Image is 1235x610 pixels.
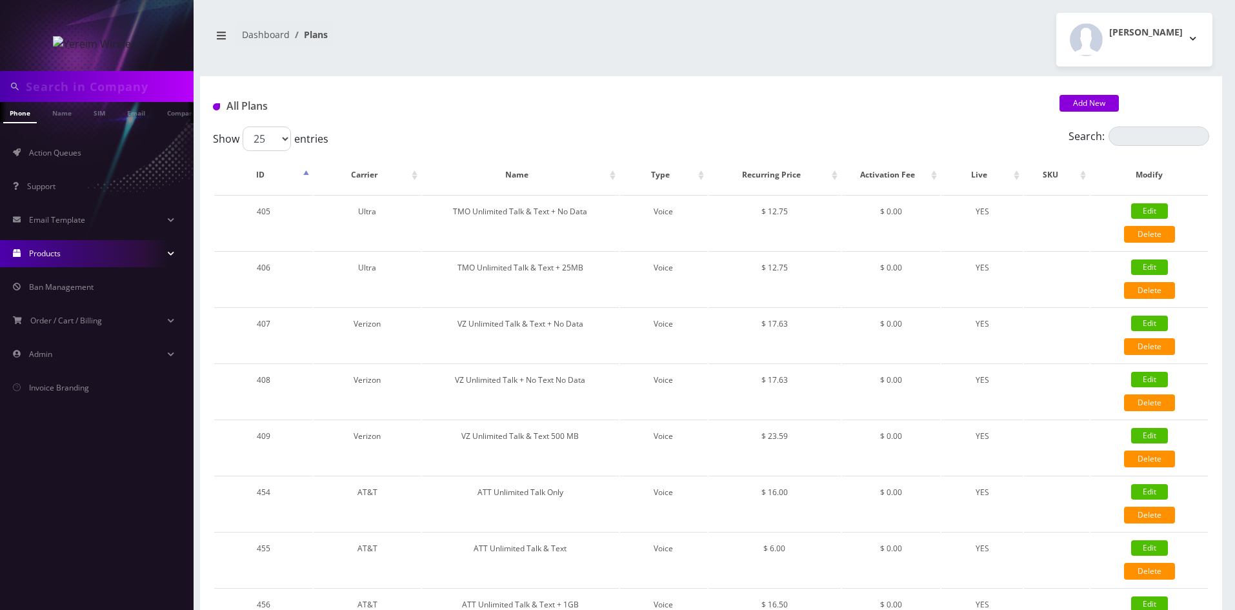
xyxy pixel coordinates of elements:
td: ATT Unlimited Talk Only [422,476,619,531]
span: Invoice Branding [29,382,89,393]
a: Delete [1124,563,1175,580]
td: YES [941,307,1023,362]
img: Yereim Wireless [53,36,141,52]
td: YES [941,476,1023,531]
th: Live: activate to sort column ascending [941,156,1023,194]
td: $ 6.00 [708,532,840,587]
td: $ 16.00 [708,476,840,531]
a: Delete [1124,507,1175,524]
td: $ 0.00 [842,363,940,418]
a: Edit [1131,316,1168,331]
td: Voice [620,195,708,250]
th: Carrier: activate to sort column ascending [314,156,420,194]
td: ATT Unlimited Talk & Text [422,532,619,587]
a: Dashboard [242,28,290,41]
th: Modify [1090,156,1208,194]
a: Edit [1131,259,1168,275]
a: Delete [1124,226,1175,243]
a: Add New [1059,95,1119,112]
td: $ 17.63 [708,307,840,362]
h1: All Plans [213,100,1040,112]
td: TMO Unlimited Talk & Text + No Data [422,195,619,250]
nav: breadcrumb [210,21,701,58]
td: YES [941,420,1023,474]
h2: [PERSON_NAME] [1109,27,1183,38]
a: SIM [87,102,112,122]
a: Company [161,102,204,122]
td: Verizon [314,363,420,418]
a: Edit [1131,540,1168,556]
th: Activation Fee: activate to sort column ascending [842,156,940,194]
span: Order / Cart / Billing [30,315,102,326]
td: $ 23.59 [708,420,840,474]
td: 454 [214,476,312,531]
td: Verizon [314,420,420,474]
td: Ultra [314,195,420,250]
li: Plans [290,28,328,41]
td: YES [941,363,1023,418]
td: Voice [620,307,708,362]
a: Edit [1131,372,1168,387]
td: YES [941,195,1023,250]
td: $ 17.63 [708,363,840,418]
td: AT&T [314,476,420,531]
select: Showentries [243,127,291,151]
a: Phone [3,102,37,123]
span: Email Template [29,214,85,225]
a: Edit [1131,428,1168,443]
td: TMO Unlimited Talk & Text + 25MB [422,251,619,306]
span: Products [29,248,61,259]
a: Delete [1124,338,1175,355]
td: VZ Unlimited Talk & Text 500 MB [422,420,619,474]
span: Admin [29,349,52,360]
td: AT&T [314,532,420,587]
a: Delete [1124,282,1175,299]
span: Ban Management [29,281,94,292]
td: Voice [620,476,708,531]
td: VZ Unlimited Talk + No Text No Data [422,363,619,418]
button: [PERSON_NAME] [1056,13,1212,66]
span: Support [27,181,55,192]
td: VZ Unlimited Talk & Text + No Data [422,307,619,362]
a: Email [121,102,152,122]
a: Edit [1131,484,1168,500]
td: $ 0.00 [842,307,940,362]
td: $ 0.00 [842,420,940,474]
td: 406 [214,251,312,306]
span: Action Queues [29,147,81,158]
th: Name: activate to sort column ascending [422,156,619,194]
td: Ultra [314,251,420,306]
input: Search: [1109,127,1209,146]
a: Edit [1131,203,1168,219]
td: 407 [214,307,312,362]
label: Show entries [213,127,328,151]
th: Recurring Price: activate to sort column ascending [708,156,840,194]
td: Voice [620,251,708,306]
a: Name [46,102,78,122]
td: $ 0.00 [842,195,940,250]
td: Voice [620,363,708,418]
td: $ 12.75 [708,195,840,250]
td: Voice [620,420,708,474]
td: 408 [214,363,312,418]
td: 455 [214,532,312,587]
input: Search in Company [26,74,190,99]
th: Type: activate to sort column ascending [620,156,708,194]
label: Search: [1069,127,1209,146]
a: Delete [1124,451,1175,467]
td: 409 [214,420,312,474]
td: $ 0.00 [842,251,940,306]
td: Voice [620,532,708,587]
td: YES [941,251,1023,306]
td: $ 0.00 [842,476,940,531]
a: Delete [1124,394,1175,411]
td: YES [941,532,1023,587]
td: $ 0.00 [842,532,940,587]
td: $ 12.75 [708,251,840,306]
td: Verizon [314,307,420,362]
th: SKU: activate to sort column ascending [1024,156,1089,194]
td: 405 [214,195,312,250]
th: ID: activate to sort column descending [214,156,312,194]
